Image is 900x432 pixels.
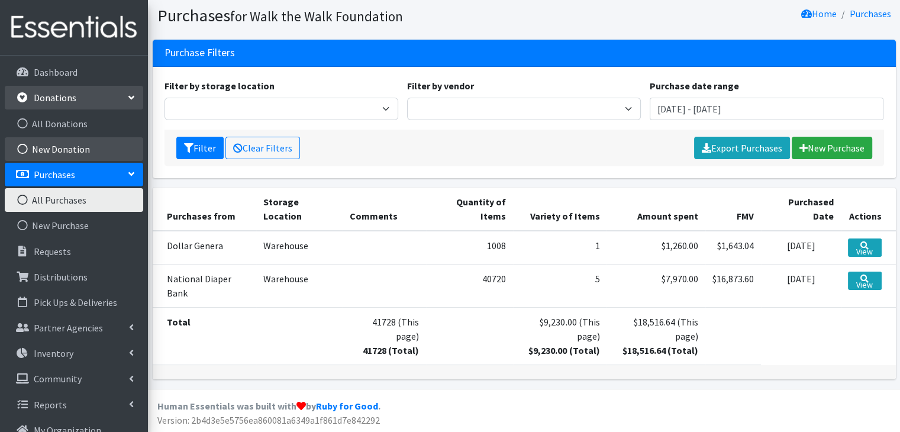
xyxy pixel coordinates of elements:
a: New Donation [5,137,143,161]
td: $18,516.64 (This page) [607,307,705,365]
strong: $18,516.64 (Total) [622,344,698,356]
label: Filter by storage location [164,79,275,93]
th: Quantity of Items [426,188,513,231]
th: Comments [343,188,426,231]
a: Dashboard [5,60,143,84]
td: [DATE] [761,231,841,265]
strong: Human Essentials was built with by . [157,400,380,412]
td: National Diaper Bank [153,264,256,307]
td: 40720 [426,264,513,307]
a: Purchases [5,163,143,186]
p: Inventory [34,347,73,359]
a: Requests [5,240,143,263]
td: Dollar Genera [153,231,256,265]
label: Filter by vendor [407,79,474,93]
p: Reports [34,399,67,411]
a: Partner Agencies [5,316,143,340]
h3: Purchase Filters [164,47,235,59]
td: $7,970.00 [607,264,705,307]
td: Warehouse [256,231,343,265]
small: for Walk the Walk Foundation [230,8,403,25]
td: 1008 [426,231,513,265]
p: Purchases [34,169,75,180]
a: All Donations [5,112,143,136]
img: HumanEssentials [5,8,143,47]
th: FMV [705,188,761,231]
a: New Purchase [5,214,143,237]
label: Purchase date range [650,79,739,93]
th: Purchases from [153,188,256,231]
p: Community [34,373,82,385]
strong: $9,230.00 (Total) [528,344,599,356]
a: Distributions [5,265,143,289]
span: Version: 2b4d3e5e5756ea860081a6349a1f861d7e842292 [157,414,380,426]
button: Filter [176,137,224,159]
a: Export Purchases [694,137,790,159]
a: Clear Filters [225,137,300,159]
td: $1,643.04 [705,231,761,265]
td: $16,873.60 [705,264,761,307]
td: [DATE] [761,264,841,307]
a: Ruby for Good [316,400,378,412]
th: Purchased Date [761,188,841,231]
p: Distributions [34,271,88,283]
td: Warehouse [256,264,343,307]
p: Pick Ups & Deliveries [34,296,117,308]
td: $9,230.00 (This page) [513,307,607,365]
a: Reports [5,393,143,417]
a: Pick Ups & Deliveries [5,291,143,314]
a: View [848,238,882,257]
th: Actions [841,188,896,231]
h1: Purchases [157,5,520,26]
td: $1,260.00 [607,231,705,265]
th: Amount spent [607,188,705,231]
strong: 41728 (Total) [363,344,419,356]
a: Inventory [5,341,143,365]
p: Dashboard [34,66,78,78]
input: January 1, 2011 - December 31, 2011 [650,98,883,120]
a: Community [5,367,143,391]
a: All Purchases [5,188,143,212]
a: View [848,272,882,290]
td: 41728 (This page) [343,307,426,365]
a: New Purchase [792,137,872,159]
th: Variety of Items [513,188,607,231]
p: Partner Agencies [34,322,103,334]
a: Donations [5,86,143,109]
a: Home [801,8,837,20]
th: Storage Location [256,188,343,231]
strong: Total [167,316,191,328]
td: 5 [513,264,607,307]
p: Requests [34,246,71,257]
td: 1 [513,231,607,265]
a: Purchases [850,8,891,20]
p: Donations [34,92,76,104]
